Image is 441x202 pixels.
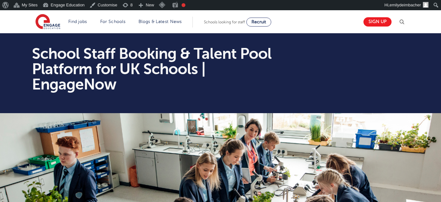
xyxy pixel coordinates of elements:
[32,46,280,92] h1: School Staff Booking & Talent Pool Platform for UK Schools | EngageNow
[363,17,392,27] a: Sign up
[68,19,87,24] a: Find jobs
[246,18,271,27] a: Recruit
[204,20,245,24] span: Schools looking for staff
[138,19,182,24] a: Blogs & Latest News
[251,19,266,24] span: Recruit
[35,14,60,30] img: Engage Education
[100,19,125,24] a: For Schools
[182,3,185,7] div: Focus keyphrase not set
[390,3,421,7] span: emilydeimbacher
